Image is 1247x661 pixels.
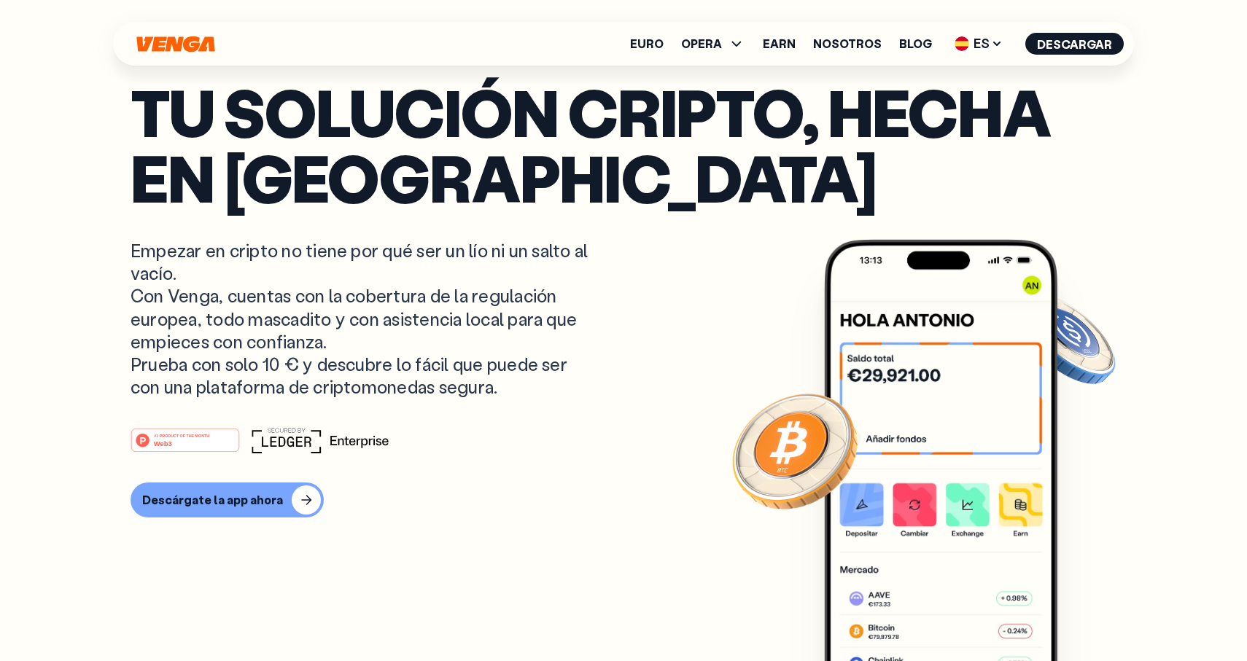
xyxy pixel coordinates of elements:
[813,38,882,50] a: Nosotros
[729,385,861,516] img: Bitcoin
[131,482,324,517] button: Descárgate la app ahora
[949,32,1008,55] span: ES
[763,38,796,50] a: Earn
[154,439,172,447] tspan: Web3
[1025,33,1124,55] button: Descargar
[630,38,664,50] a: Euro
[142,493,283,507] div: Descárgate la app ahora
[131,437,240,455] a: #1 PRODUCT OF THE MONTHWeb3
[955,36,969,51] img: flag-es
[131,482,1116,517] a: Descárgate la app ahora
[131,239,591,398] p: Empezar en cripto no tiene por qué ser un lío ni un salto al vacío. Con Venga, cuentas con la cob...
[1014,286,1119,391] img: USDC coin
[135,36,217,52] svg: Inicio
[899,38,932,50] a: Blog
[681,38,722,50] span: OPERA
[131,79,1116,210] p: Tu solución cripto, hecha en [GEOGRAPHIC_DATA]
[681,35,745,52] span: OPERA
[154,434,209,438] tspan: #1 PRODUCT OF THE MONTH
